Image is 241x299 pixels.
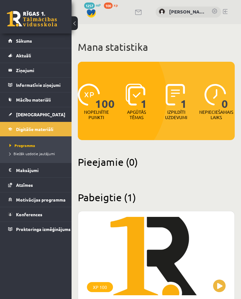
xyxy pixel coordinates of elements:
[78,41,235,53] h1: Mana statistika
[141,84,147,109] span: 1
[78,84,100,106] img: icon-xp-0682a9bc20223a9ccc6f5883a126b849a74cddfe5390d2b41b4391c66f2066e7.svg
[16,97,51,102] span: Mācību materiāli
[16,112,65,117] span: [DEMOGRAPHIC_DATA]
[9,151,65,156] a: Biežāk uzdotie jautājumi
[8,163,64,177] a: Maksājumi
[8,207,64,222] a: Konferences
[84,3,95,9] span: 1257
[222,84,228,109] span: 0
[8,107,64,122] a: [DEMOGRAPHIC_DATA]
[16,182,33,188] span: Atzīmes
[16,212,42,217] span: Konferences
[78,156,235,168] h2: Pieejamie (0)
[8,92,64,107] a: Mācību materiāli
[8,192,64,207] a: Motivācijas programma
[16,38,32,44] span: Sākums
[8,48,64,63] a: Aktuāli
[104,3,113,9] span: 100
[9,143,35,148] span: Programma
[104,3,121,8] a: 100 xp
[159,8,165,15] img: Izabella Bebre
[180,84,187,109] span: 1
[16,53,31,58] span: Aktuāli
[16,197,66,202] span: Motivācijas programma
[9,143,65,148] a: Programma
[8,122,64,136] a: Digitālie materiāli
[114,3,118,8] span: xp
[204,84,226,106] img: icon-clock-7be60019b62300814b6bd22b8e044499b485619524d84068768e800edab66f18.svg
[199,109,233,120] p: Nepieciešamais laiks
[8,178,64,192] a: Atzīmes
[8,63,64,77] a: Ziņojumi
[8,78,64,92] a: Informatīvie ziņojumi
[7,11,57,27] a: Rīgas 1. Tālmācības vidusskola
[84,109,109,120] p: Nopelnītie punkti
[84,3,101,8] a: 1257 mP
[16,78,64,92] legend: Informatīvie ziņojumi
[126,84,145,106] img: icon-learned-topics-4a711ccc23c960034f471b6e78daf4a3bad4a20eaf4de84257b87e66633f6470.svg
[169,8,205,15] a: [PERSON_NAME]
[8,222,64,236] a: Proktoringa izmēģinājums
[8,34,64,48] a: Sākums
[166,84,185,106] img: icon-completed-tasks-ad58ae20a441b2904462921112bc710f1caf180af7a3daa7317a5a94f2d26646.svg
[78,191,235,203] h2: Pabeigtie (1)
[16,226,71,232] span: Proktoringa izmēģinājums
[164,109,189,120] p: Izpildīti uzdevumi
[9,151,55,156] span: Biežāk uzdotie jautājumi
[16,126,53,132] span: Digitālie materiāli
[95,84,115,109] span: 100
[16,63,64,77] legend: Ziņojumi
[87,282,113,292] div: XP 100
[16,163,64,177] legend: Maksājumi
[124,109,149,120] p: Apgūtās tēmas
[96,3,101,8] span: mP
